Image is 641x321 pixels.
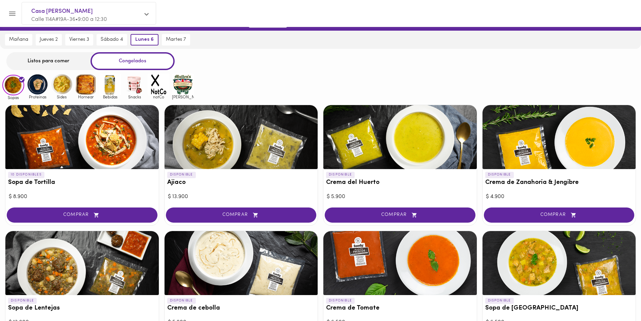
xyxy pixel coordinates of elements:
button: COMPRAR [166,207,317,223]
div: Congelados [91,52,175,70]
p: DISPONIBLE [326,298,355,304]
p: DISPONIBLE [167,172,196,178]
button: sábado 4 [97,34,127,45]
h3: Ajiaco [167,179,315,186]
span: COMPRAR [174,212,308,218]
span: lunes 6 [135,37,154,43]
button: COMPRAR [325,207,475,223]
button: COMPRAR [484,207,635,223]
p: DISPONIBLE [167,298,196,304]
h3: Sopa de Tortilla [8,179,156,186]
h3: Crema de cebolla [167,305,315,312]
p: DISPONIBLE [326,172,355,178]
div: Crema de Zanahoria & Jengibre [483,105,636,169]
span: viernes 3 [69,37,89,43]
div: Sopa de Mondongo [483,231,636,295]
span: COMPRAR [15,212,149,218]
img: mullens [172,73,194,95]
img: notCo [148,73,170,95]
span: Sopas [2,95,24,100]
h3: Crema de Zanahoria & Jengibre [485,179,633,186]
span: jueves 2 [40,37,58,43]
div: Sopa de Lentejas [5,231,159,295]
img: Snacks [123,73,145,95]
div: $ 13.900 [168,193,315,201]
h3: Sopa de [GEOGRAPHIC_DATA] [485,305,633,312]
h3: Crema de Tomate [326,305,474,312]
button: viernes 3 [65,34,93,45]
div: $ 8.900 [9,193,155,201]
button: COMPRAR [7,207,157,223]
h3: Sopa de Lentejas [8,305,156,312]
span: mañana [9,37,28,43]
span: sábado 4 [101,37,123,43]
div: Crema del Huerto [323,105,477,169]
p: 10 DISPONIBLES [8,172,44,178]
span: Snacks [123,95,145,99]
button: lunes 6 [131,34,158,45]
div: Crema de Tomate [323,231,477,295]
h3: Crema del Huerto [326,179,474,186]
button: Menu [4,5,21,22]
div: $ 5.900 [327,193,473,201]
div: $ 4.900 [486,193,633,201]
span: Sides [51,95,73,99]
div: Sopa de Tortilla [5,105,159,169]
span: Calle 114A#19A-36 • 9:00 a 12:30 [31,17,107,22]
span: Proteinas [27,95,48,99]
button: martes 7 [162,34,190,45]
p: DISPONIBLE [8,298,37,304]
span: COMPRAR [333,212,467,218]
p: DISPONIBLE [485,298,514,304]
span: Bebidas [99,95,121,99]
iframe: Messagebird Livechat Widget [602,282,634,314]
img: Sopas [2,75,24,96]
span: Casa [PERSON_NAME] [31,7,140,16]
img: Hornear [75,73,97,95]
p: DISPONIBLE [485,172,514,178]
button: mañana [5,34,32,45]
img: Proteinas [27,73,48,95]
img: Bebidas [99,73,121,95]
div: Crema de cebolla [165,231,318,295]
span: notCo [148,95,170,99]
span: martes 7 [166,37,186,43]
div: Listos para comer [6,52,91,70]
button: jueves 2 [36,34,62,45]
span: Hornear [75,95,97,99]
span: [PERSON_NAME] [172,95,194,99]
span: COMPRAR [492,212,626,218]
div: Ajiaco [165,105,318,169]
img: Sides [51,73,73,95]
